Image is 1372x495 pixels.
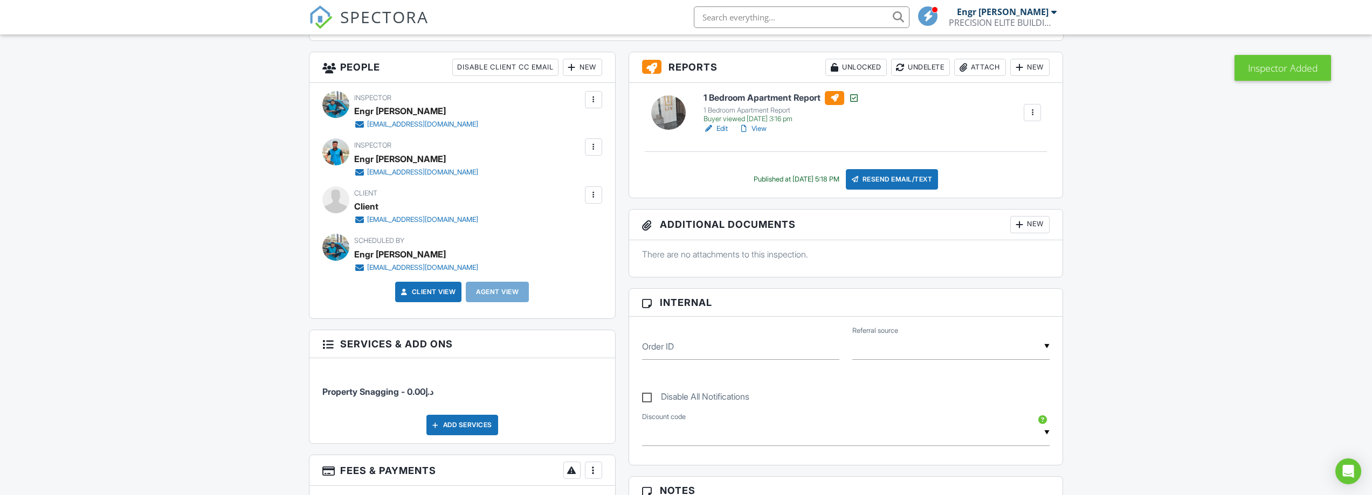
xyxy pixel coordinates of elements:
div: Inspector Added [1235,55,1331,81]
label: Discount code [642,412,686,422]
div: Undelete [891,59,950,76]
div: Buyer viewed [DATE] 3:16 pm [704,115,859,123]
input: Search everything... [694,6,909,28]
label: Order ID [642,340,674,352]
div: Add Services [426,415,498,435]
div: 1 Bedroom Apartment Report [704,106,859,115]
h6: 1 Bedroom Apartment Report [704,91,859,105]
span: SPECTORA [340,5,429,28]
a: Edit [704,123,728,134]
a: [EMAIL_ADDRESS][DOMAIN_NAME] [354,119,478,130]
span: Scheduled By [354,236,404,245]
h3: Additional Documents [629,210,1063,240]
div: New [563,59,602,76]
h3: Services & Add ons [309,330,615,358]
div: [EMAIL_ADDRESS][DOMAIN_NAME] [367,215,478,224]
a: 1 Bedroom Apartment Report 1 Bedroom Apartment Report Buyer viewed [DATE] 3:16 pm [704,91,859,123]
div: Open Intercom Messenger [1335,458,1361,484]
li: Service: Property Snagging [322,366,602,406]
span: Inspector [354,141,391,149]
span: Inspector [354,94,391,102]
a: View [739,123,767,134]
a: SPECTORA [309,15,429,37]
a: [EMAIL_ADDRESS][DOMAIN_NAME] [354,262,478,273]
a: [EMAIL_ADDRESS][DOMAIN_NAME] [354,214,478,225]
label: Disable All Notifications [642,392,749,405]
div: [EMAIL_ADDRESS][DOMAIN_NAME] [367,168,478,177]
img: The Best Home Inspection Software - Spectora [309,5,333,29]
div: Engr [PERSON_NAME] [957,6,1049,17]
div: Disable Client CC Email [452,59,559,76]
a: Client View [399,287,456,297]
div: Engr [PERSON_NAME] [354,103,446,119]
div: Attach [954,59,1006,76]
div: New [1010,59,1050,76]
div: Engr [PERSON_NAME] [354,151,446,167]
div: Engr [PERSON_NAME] [354,246,446,262]
div: Client [354,198,378,214]
a: [EMAIL_ADDRESS][DOMAIN_NAME] [354,167,478,178]
h3: Fees & Payments [309,455,615,486]
h3: Internal [629,289,1063,317]
div: PRECISION ELITE BUILDING INSPECTION SERVICES L.L.C [949,17,1057,28]
div: New [1010,216,1050,233]
div: Unlocked [825,59,887,76]
h3: People [309,52,615,83]
p: There are no attachments to this inspection. [642,248,1050,260]
div: [EMAIL_ADDRESS][DOMAIN_NAME] [367,120,478,129]
span: Client [354,189,377,197]
div: Resend Email/Text [846,169,939,190]
label: Referral source [852,326,898,336]
div: [EMAIL_ADDRESS][DOMAIN_NAME] [367,263,478,272]
span: Property Snagging - د.إ0.00 [322,386,433,397]
div: Published at [DATE] 5:18 PM [754,175,839,184]
h3: Reports [629,52,1063,83]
